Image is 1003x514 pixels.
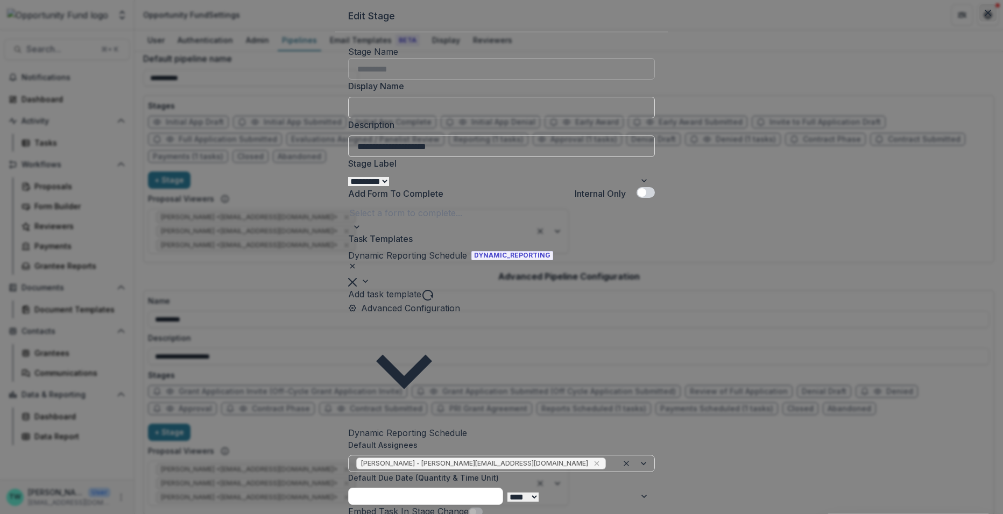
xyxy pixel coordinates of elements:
[591,458,602,469] div: Remove Ti Wilhelm - twilhelm@theopportunityfund.org
[348,187,443,200] label: Add Form To Complete
[979,4,997,22] button: Close
[348,157,648,170] label: Stage Label
[348,80,648,92] label: Display Name
[361,460,588,467] span: [PERSON_NAME] - [PERSON_NAME][EMAIL_ADDRESS][DOMAIN_NAME]
[348,261,553,274] div: Remove [object Object]
[348,118,648,131] label: Description
[348,251,467,261] div: Dynamic Reporting Schedule
[348,232,648,245] label: Task Templates
[348,302,460,426] button: Advanced Configuration
[348,275,357,288] div: Clear selected options
[361,302,460,315] span: Advanced Configuration
[348,289,421,299] a: Add task template
[620,457,633,470] div: Clear selected options
[575,187,626,200] label: Internal Only
[471,251,553,260] span: DYNAMIC_REPORTING
[348,427,467,438] span: Dynamic Reporting Schedule
[348,472,648,483] label: Default Due Date (Quantity & Time Unit)
[421,289,434,302] svg: reload
[348,46,398,57] label: Stage Name
[348,439,648,451] label: Default Assignees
